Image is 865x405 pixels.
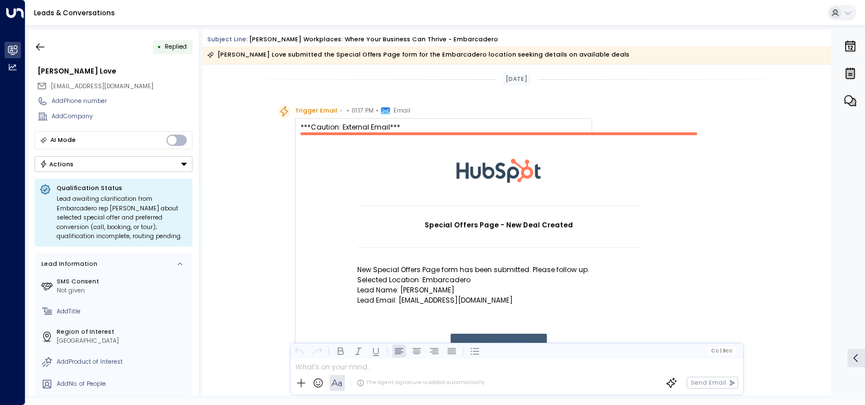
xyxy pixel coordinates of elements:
div: [GEOGRAPHIC_DATA] [57,337,189,346]
div: [DATE] [502,73,531,85]
span: Trigger Email [295,105,337,117]
h1: Special Offers Page - New Deal Created [357,220,640,230]
div: Actions [40,160,74,168]
button: Actions [35,156,192,172]
div: AddProduct of Interest [57,357,189,367]
a: Leads & Conversations [34,8,115,18]
div: AddTitle [57,307,189,316]
span: • [376,105,379,117]
div: Lead Information [38,260,97,269]
p: Qualification Status [57,184,187,192]
div: AddCompany [52,112,192,121]
div: [PERSON_NAME] Love [37,66,192,76]
label: Region of Interest [57,328,189,337]
button: Redo [310,344,324,357]
div: AddNo. of People [57,380,189,389]
span: [EMAIL_ADDRESS][DOMAIN_NAME] [51,82,153,91]
span: Subject Line: [207,35,248,44]
div: Lead awaiting clarification from Embarcadero rep [PERSON_NAME] about selected special offer and p... [57,195,187,242]
p: Lead Email: [EMAIL_ADDRESS][DOMAIN_NAME] [357,295,640,305]
img: HubSpot [456,135,541,205]
span: Email [393,105,410,117]
span: 01:17 PM [352,105,374,117]
p: Selected Location: Embarcadero [357,275,640,285]
p: New Special Offers Page form has been submitted. Please follow up. [357,265,640,275]
div: Button group with a nested menu [35,156,192,172]
span: sybilcl93@gmail.com [51,82,153,91]
div: The agent signature is added automatically [357,379,485,387]
label: SMS Consent [57,277,189,286]
span: | [720,348,721,354]
span: • [340,105,342,117]
p: Lead Name: [PERSON_NAME] [357,285,640,295]
div: [PERSON_NAME] Love submitted the Special Offers Page form for the Embarcadero location seeking de... [207,49,630,61]
span: Cc Bcc [711,348,733,354]
div: Not given [57,286,189,295]
div: • [157,39,161,54]
span: • [346,105,349,117]
a: View in HubSpot [451,334,547,355]
div: AddPhone number [52,97,192,106]
div: [PERSON_NAME] Workplaces: Where Your Business Can Thrive - Embarcadero [249,35,498,44]
div: AI Mode [50,135,76,146]
span: Replied [165,42,187,51]
button: Cc|Bcc [708,347,736,355]
button: Undo [293,344,306,357]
